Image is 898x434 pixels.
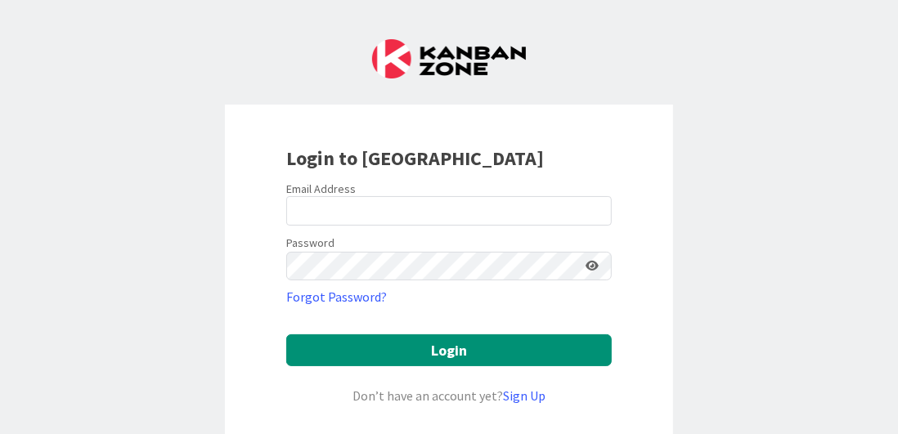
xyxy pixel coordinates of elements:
[286,386,612,405] div: Don’t have an account yet?
[286,334,612,366] button: Login
[286,235,335,252] label: Password
[286,287,387,306] a: Forgot Password?
[286,145,544,171] b: Login to [GEOGRAPHIC_DATA]
[503,387,546,404] a: Sign Up
[372,39,526,78] img: Kanban Zone
[286,181,356,196] label: Email Address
